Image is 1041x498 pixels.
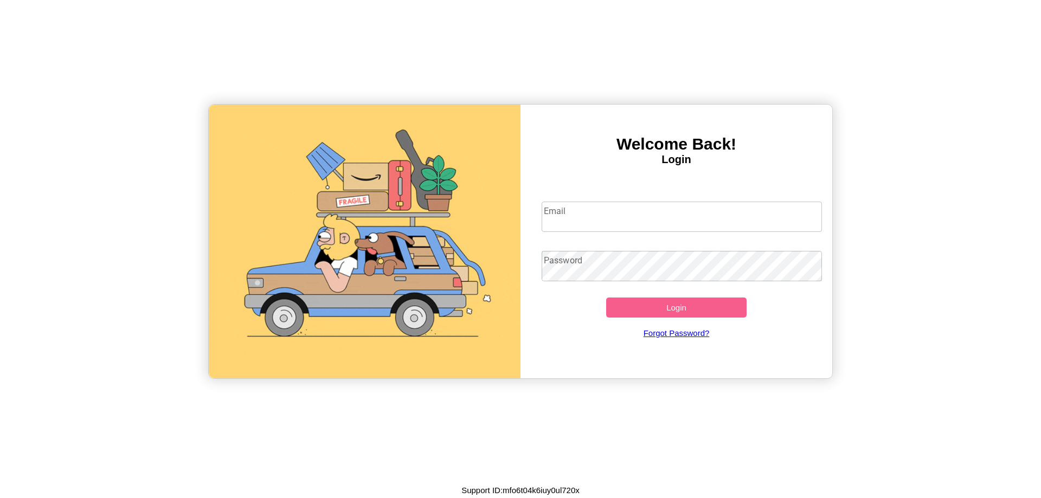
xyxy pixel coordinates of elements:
[520,135,832,153] h3: Welcome Back!
[606,297,747,318] button: Login
[536,318,817,348] a: Forgot Password?
[461,483,580,497] p: Support ID: mfo6t04k6iuy0ul720x
[209,105,520,378] img: gif
[520,153,832,166] h4: Login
